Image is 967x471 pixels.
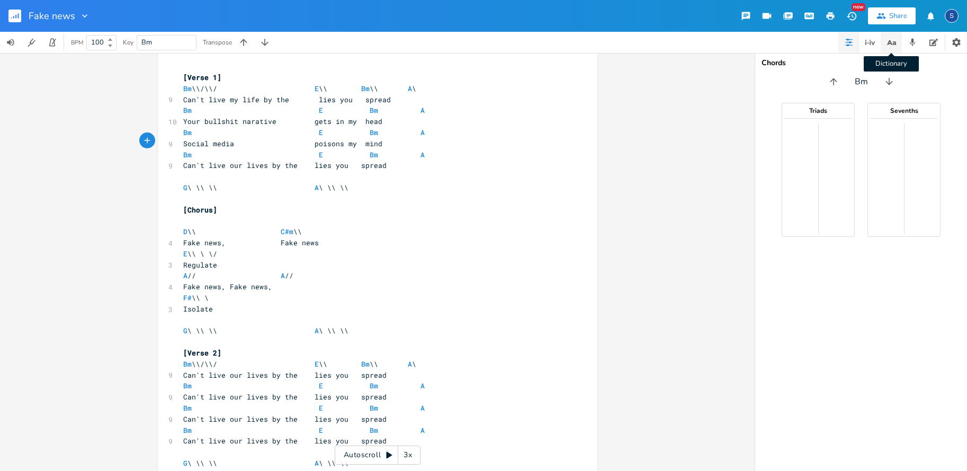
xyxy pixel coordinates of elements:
span: Can't live our lives by the lies you spread [183,436,387,446]
span: \\ \ \/ [183,249,217,259]
span: Bm [370,425,378,435]
span: A [408,359,412,369]
div: Chords [762,59,961,67]
span: A [281,271,285,280]
span: A [420,128,425,137]
span: \\ \ [183,293,209,303]
span: Bm [183,359,192,369]
span: Can't live our lives by the lies you spread [183,414,387,424]
span: Social media poisons my mind [183,139,382,148]
span: G [183,458,187,468]
span: Bm [370,381,378,390]
span: E [319,150,323,159]
div: Autoscroll [335,446,420,465]
span: \\ \\ [183,227,302,236]
span: Regulate [183,260,217,270]
div: Share [889,11,907,21]
span: E [319,403,323,413]
span: F# [183,293,192,303]
span: \ \\ \\ \ \\ \\ [183,326,348,335]
span: Bm [183,105,192,115]
span: C#m [281,227,293,236]
span: Bm [855,76,868,88]
span: D [183,227,187,236]
span: E [319,105,323,115]
div: Triads [782,108,854,114]
span: A [420,425,425,435]
span: \ \\ \\ \ \\ \\ [183,183,348,192]
span: Bm [361,84,370,93]
span: E [315,359,319,369]
span: Bm [370,105,378,115]
button: New [841,6,862,25]
button: Share [868,7,916,24]
span: Can't live our lives by the lies you spread [183,161,387,170]
button: S [945,4,959,28]
span: G [183,326,187,335]
span: Your bullshit narative gets in my head [183,117,382,126]
span: \ \\ \\ \ \\ \\ [183,458,348,468]
div: 3x [398,446,417,465]
span: Isolate [183,304,213,314]
div: Sevenths [868,108,940,114]
span: Fake news [29,11,75,21]
span: E [319,425,323,435]
span: Bm [370,150,378,159]
span: Bm [141,38,152,47]
span: A [183,271,187,280]
span: A [420,403,425,413]
span: // // [183,271,293,280]
span: Bm [183,381,192,390]
span: A [408,84,412,93]
span: Bm [183,150,192,159]
span: E [319,381,323,390]
span: Bm [183,84,192,93]
span: G [183,183,187,192]
span: \\/\\/ \\ \\ \ [183,359,416,369]
span: E [319,128,323,137]
div: Steve Ellis [945,9,959,23]
span: A [315,183,319,192]
span: [Verse 2] [183,348,221,358]
span: A [420,105,425,115]
span: Bm [361,359,370,369]
span: [Chorus] [183,205,217,215]
span: A [420,381,425,390]
span: Bm [183,128,192,137]
span: Can't live our lives by the lies you spread [183,370,387,380]
button: Dictionary [881,32,902,53]
span: Bm [370,403,378,413]
div: Key [123,39,133,46]
div: Transpose [203,39,232,46]
span: Bm [183,403,192,413]
span: \\/\\/ \\ \\ \ [183,84,416,93]
span: A [315,326,319,335]
span: A [315,458,319,468]
span: Fake news, Fake news, [183,282,272,291]
div: New [852,3,865,11]
span: Bm [183,425,192,435]
span: Can't live my life by the lies you spread [183,95,391,104]
span: Bm [370,128,378,137]
div: BPM [71,40,83,46]
span: Can't live our lives by the lies you spread [183,392,387,402]
span: E [315,84,319,93]
span: [Verse 1] [183,73,221,82]
span: Fake news, Fake news [183,238,319,247]
span: E [183,249,187,259]
span: A [420,150,425,159]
